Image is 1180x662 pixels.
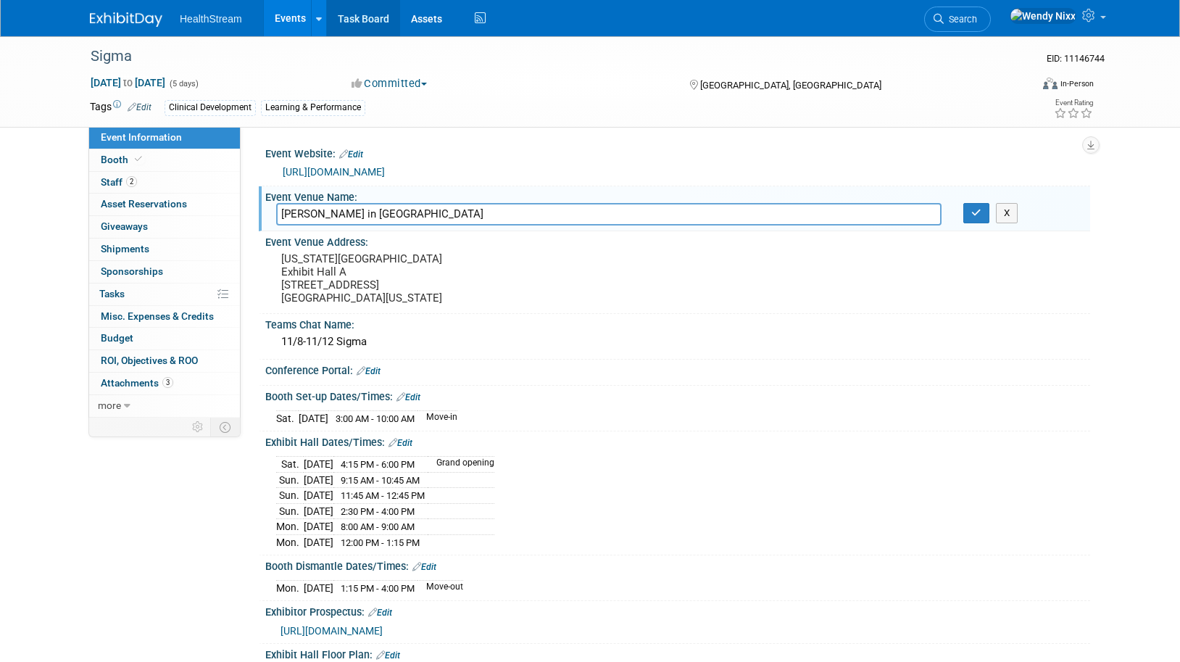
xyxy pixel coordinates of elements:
[101,355,198,366] span: ROI, Objectives & ROO
[89,194,240,215] a: Asset Reservations
[89,149,240,171] a: Booth
[341,537,420,548] span: 12:00 PM - 1:15 PM
[276,456,304,472] td: Sat.
[341,490,425,501] span: 11:45 AM - 12:45 PM
[346,76,433,91] button: Committed
[1010,8,1076,24] img: Wendy Nixx
[186,418,211,436] td: Personalize Event Tab Strip
[376,650,400,661] a: Edit
[1060,78,1094,89] div: In-Person
[1043,78,1058,89] img: Format-Inperson.png
[128,102,151,112] a: Edit
[265,314,1090,332] div: Teams Chat Name:
[368,608,392,618] a: Edit
[101,176,137,188] span: Staff
[944,14,977,25] span: Search
[276,472,304,488] td: Sun.
[700,80,881,91] span: [GEOGRAPHIC_DATA], [GEOGRAPHIC_DATA]
[276,488,304,504] td: Sun.
[86,44,1008,70] div: Sigma
[135,155,142,163] i: Booth reservation complete
[90,12,162,27] img: ExhibitDay
[89,216,240,238] a: Giveaways
[265,601,1090,620] div: Exhibitor Prospectus:
[339,149,363,160] a: Edit
[428,456,494,472] td: Grand opening
[265,360,1090,378] div: Conference Portal:
[944,75,1094,97] div: Event Format
[265,555,1090,574] div: Booth Dismantle Dates/Times:
[417,580,463,595] td: Move-out
[165,100,256,115] div: Clinical Development
[341,583,415,594] span: 1:15 PM - 4:00 PM
[336,413,415,424] span: 3:00 AM - 10:00 AM
[996,203,1018,223] button: X
[101,154,145,165] span: Booth
[90,76,166,89] span: [DATE] [DATE]
[304,503,333,519] td: [DATE]
[304,456,333,472] td: [DATE]
[89,328,240,349] a: Budget
[276,331,1079,353] div: 11/8-11/12 Sigma
[276,519,304,535] td: Mon.
[99,288,125,299] span: Tasks
[101,243,149,255] span: Shipments
[265,431,1090,450] div: Exhibit Hall Dates/Times:
[90,99,151,116] td: Tags
[101,198,187,210] span: Asset Reservations
[299,410,328,426] td: [DATE]
[283,166,385,178] a: [URL][DOMAIN_NAME]
[341,475,420,486] span: 9:15 AM - 10:45 AM
[89,373,240,394] a: Attachments3
[276,410,299,426] td: Sat.
[265,186,1090,204] div: Event Venue Name:
[168,79,199,88] span: (5 days)
[265,231,1090,249] div: Event Venue Address:
[276,503,304,519] td: Sun.
[98,400,121,411] span: more
[211,418,241,436] td: Toggle Event Tabs
[304,534,333,550] td: [DATE]
[101,332,133,344] span: Budget
[121,77,135,88] span: to
[281,252,593,305] pre: [US_STATE][GEOGRAPHIC_DATA] Exhibit Hall A [STREET_ADDRESS] [GEOGRAPHIC_DATA][US_STATE]
[89,127,240,149] a: Event Information
[89,261,240,283] a: Sponsorships
[89,172,240,194] a: Staff2
[304,472,333,488] td: [DATE]
[89,239,240,260] a: Shipments
[89,350,240,372] a: ROI, Objectives & ROO
[357,366,381,376] a: Edit
[389,438,412,448] a: Edit
[924,7,991,32] a: Search
[281,625,383,637] a: [URL][DOMAIN_NAME]
[276,534,304,550] td: Mon.
[304,488,333,504] td: [DATE]
[417,410,457,426] td: Move-in
[412,562,436,572] a: Edit
[89,306,240,328] a: Misc. Expenses & Credits
[341,506,415,517] span: 2:30 PM - 4:00 PM
[265,143,1090,162] div: Event Website:
[276,580,304,595] td: Mon.
[89,284,240,305] a: Tasks
[341,521,415,532] span: 8:00 AM - 9:00 AM
[126,176,137,187] span: 2
[304,519,333,535] td: [DATE]
[101,265,163,277] span: Sponsorships
[341,459,415,470] span: 4:15 PM - 6:00 PM
[1047,53,1105,64] span: Event ID: 11146744
[101,220,148,232] span: Giveaways
[101,310,214,322] span: Misc. Expenses & Credits
[180,13,242,25] span: HealthStream
[265,386,1090,405] div: Booth Set-up Dates/Times:
[261,100,365,115] div: Learning & Performance
[101,377,173,389] span: Attachments
[101,131,182,143] span: Event Information
[1054,99,1093,107] div: Event Rating
[162,377,173,388] span: 3
[396,392,420,402] a: Edit
[89,395,240,417] a: more
[304,580,333,595] td: [DATE]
